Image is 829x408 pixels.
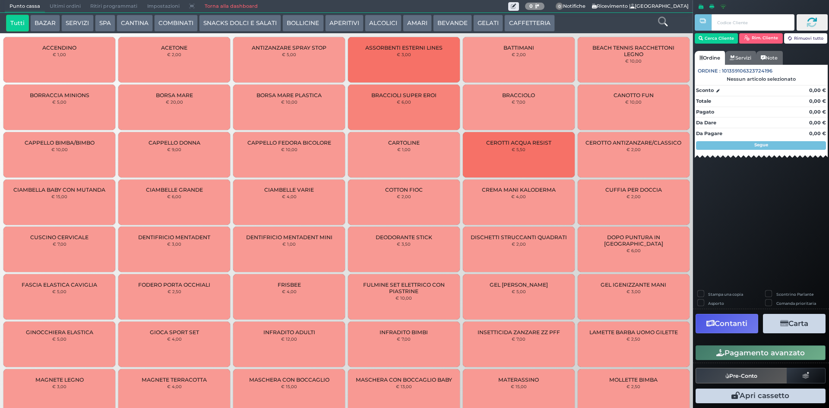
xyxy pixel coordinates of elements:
span: BRACCIOLI SUPER EROI [371,92,437,98]
span: CIAMBELLE VARIE [264,187,314,193]
small: € 5,00 [512,289,526,294]
small: € 12,00 [281,336,297,342]
button: AMARI [403,15,432,32]
strong: Totale [696,98,711,104]
strong: Pagato [696,109,714,115]
span: ASSORBENTI ESTERNI LINES [365,44,443,51]
small: € 4,00 [282,289,297,294]
button: Rim. Cliente [739,33,783,44]
span: 0 [556,3,563,10]
small: € 3,00 [626,289,641,294]
small: € 15,00 [281,384,297,389]
span: CANOTTO FUN [614,92,654,98]
small: € 10,00 [625,58,642,63]
small: € 6,00 [397,99,411,104]
small: € 9,00 [167,147,181,152]
span: FODERO PORTA OCCHIALI [138,281,210,288]
strong: 0,00 € [809,130,826,136]
button: BEVANDE [433,15,472,32]
span: MASCHERA CON BOCCAGLIO BABY [356,376,452,383]
small: € 10,00 [51,147,68,152]
strong: 0,00 € [809,109,826,115]
small: € 4,00 [167,336,182,342]
strong: 0,00 € [809,120,826,126]
small: € 2,00 [626,194,641,199]
button: Tutti [6,15,29,32]
strong: Da Pagare [696,130,722,136]
small: € 10,00 [281,99,297,104]
span: Punto cassa [5,0,45,13]
span: MASCHERA CON BOCCAGLIO [249,376,329,383]
span: INFRADITO ADULTI [263,329,315,335]
small: € 4,00 [167,384,182,389]
small: € 5,00 [52,289,66,294]
span: LAMETTE BARBA UOMO GILETTE [589,329,678,335]
small: € 5,00 [52,336,66,342]
span: CEROTTI ACQUA RESIST [486,139,551,146]
small: € 2,50 [168,289,181,294]
span: CAPPELLO FEDORA BICOLORE [247,139,331,146]
span: Ultimi ordini [45,0,85,13]
span: DISCHETTI STRUCCANTI QUADRATI [471,234,567,240]
span: CIAMBELLA BABY CON MUTANDA [13,187,105,193]
button: Contanti [696,314,758,333]
button: GELATI [473,15,503,32]
button: BOLLICINE [282,15,323,32]
button: Rimuovi tutto [784,33,828,44]
small: € 2,00 [397,194,411,199]
button: Pagamento avanzato [696,345,826,360]
small: € 2,00 [167,52,181,57]
span: Ritiri programmati [85,0,142,13]
small: € 2,00 [512,241,526,247]
span: BATTIMANI [503,44,534,51]
a: Note [756,51,782,65]
input: Codice Cliente [712,14,794,31]
span: ACETONE [161,44,187,51]
small: € 20,00 [166,99,183,104]
small: € 2,00 [512,52,526,57]
small: € 7,00 [53,241,66,247]
small: € 6,00 [167,194,181,199]
span: MOLLETTE BIMBA [609,376,658,383]
small: € 3,00 [52,384,66,389]
strong: Sconto [696,87,714,94]
span: DENTIFRICIO MENTADENT [138,234,210,240]
div: Nessun articolo selezionato [695,76,828,82]
small: € 10,00 [396,295,412,300]
small: € 5,50 [512,147,525,152]
small: € 6,00 [626,248,641,253]
span: DEODORANTE STICK [376,234,432,240]
span: MAGNETE TERRACOTTA [142,376,207,383]
span: INFRADITO BIMBI [380,329,428,335]
a: Ordine [695,51,725,65]
span: ANTIZANZARE SPRAY STOP [252,44,326,51]
button: SNACKS DOLCI E SALATI [199,15,281,32]
small: € 2,50 [626,336,640,342]
span: CUSCINO CERVICALE [30,234,89,240]
span: FRISBEE [278,281,301,288]
span: CAPPELLO DONNA [149,139,200,146]
button: Carta [763,314,826,333]
small: € 4,00 [282,194,297,199]
span: DOPO PUNTURA IN [GEOGRAPHIC_DATA] [585,234,682,247]
span: BORSA MARE [156,92,193,98]
span: CEROTTO ANTIZANZARE/CLASSICO [585,139,681,146]
span: FULMINE SET ELETTRICO CON PIASTRINE [355,281,452,294]
span: CUFFIA PER DOCCIA [605,187,662,193]
span: COTTON FIOC [385,187,423,193]
button: SPA [95,15,115,32]
span: BORRACCIA MINIONS [30,92,89,98]
small: € 7,00 [397,336,411,342]
label: Comanda prioritaria [776,300,816,306]
small: € 2,00 [626,147,641,152]
button: COMBINATI [154,15,198,32]
span: Impostazioni [142,0,184,13]
span: CAPPELLO BIMBA/BIMBO [25,139,95,146]
span: GEL IGENIZZANTE MANI [601,281,666,288]
button: Pre-Conto [696,368,787,383]
button: Apri cassetto [696,389,826,403]
strong: Da Dare [696,120,716,126]
small: € 15,00 [51,194,67,199]
span: GINOCCHIERA ELASTICA [26,329,93,335]
span: BORSA MARE PLASTICA [256,92,322,98]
